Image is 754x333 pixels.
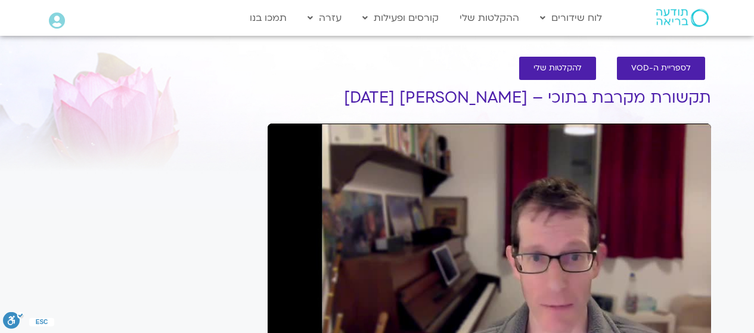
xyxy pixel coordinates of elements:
[356,7,445,29] a: קורסים ופעילות
[631,64,691,73] span: לספריית ה-VOD
[268,89,711,107] h1: תקשורת מקרבת בתוכי – [PERSON_NAME] [DATE]
[656,9,709,27] img: תודעה בריאה
[302,7,347,29] a: עזרה
[454,7,525,29] a: ההקלטות שלי
[534,7,608,29] a: לוח שידורים
[617,57,705,80] a: לספריית ה-VOD
[244,7,293,29] a: תמכו בנו
[519,57,596,80] a: להקלטות שלי
[533,64,582,73] span: להקלטות שלי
